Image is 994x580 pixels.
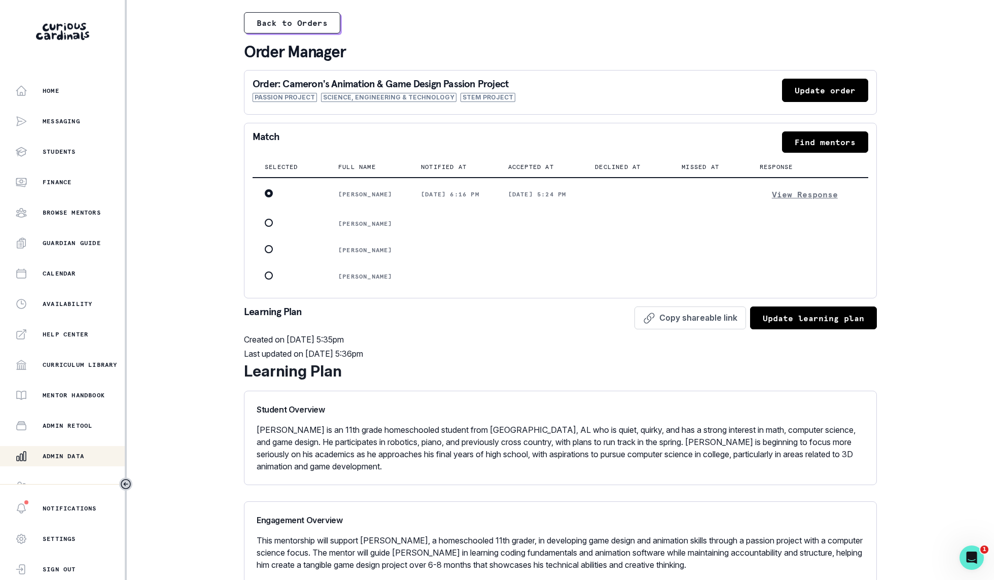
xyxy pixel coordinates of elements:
[782,79,868,102] button: Update order
[257,424,864,472] p: [PERSON_NAME] is an 11th grade homeschooled student from [GEOGRAPHIC_DATA], AL who is quiet, quir...
[321,93,456,102] span: Science, Engineering & Technology
[421,190,484,198] p: [DATE] 6:16 pm
[960,545,984,570] iframe: Intercom live chat
[760,163,793,171] p: Response
[253,79,515,89] p: Order: Cameron's Animation & Game Design Passion Project
[595,163,641,171] p: Declined at
[338,190,397,198] p: [PERSON_NAME]
[244,360,877,383] div: Learning Plan
[43,148,76,156] p: Students
[253,93,317,102] span: Passion Project
[43,87,59,95] p: Home
[43,269,76,278] p: Calendar
[460,93,515,102] span: STEM Project
[43,483,76,491] p: Matching
[980,545,988,554] span: 1
[421,163,467,171] p: Notified at
[257,514,864,526] p: Engagement Overview
[244,306,302,329] p: Learning Plan
[43,452,84,460] p: Admin Data
[43,361,118,369] p: Curriculum Library
[338,163,376,171] p: Full name
[43,504,97,513] p: Notifications
[634,306,746,329] button: Copy shareable link
[265,163,298,171] p: Selected
[43,209,101,217] p: Browse Mentors
[338,246,397,254] p: [PERSON_NAME]
[119,477,132,491] button: Toggle sidebar
[36,23,89,40] img: Curious Cardinals Logo
[43,300,92,308] p: Availability
[257,534,864,571] p: This mentorship will support [PERSON_NAME], a homeschooled 11th grader, in developing game design...
[43,391,105,399] p: Mentor Handbook
[244,348,877,360] p: Last updated on [DATE] 5:36pm
[43,565,76,573] p: Sign Out
[760,186,850,202] button: View Response
[253,131,279,153] p: Match
[782,131,868,153] button: Find mentors
[244,42,877,62] p: Order Manager
[508,163,554,171] p: Accepted at
[43,239,101,247] p: Guardian Guide
[43,178,72,186] p: Finance
[43,535,76,543] p: Settings
[338,272,397,281] p: [PERSON_NAME]
[43,117,80,125] p: Messaging
[338,220,397,228] p: [PERSON_NAME]
[508,190,571,198] p: [DATE] 5:24 pm
[244,333,877,346] p: Created on [DATE] 5:35pm
[43,422,92,430] p: Admin Retool
[750,306,877,329] button: Update learning plan
[43,330,88,338] p: Help Center
[244,12,340,33] button: Back to Orders
[682,163,719,171] p: Missed at
[257,403,864,416] p: Student Overview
